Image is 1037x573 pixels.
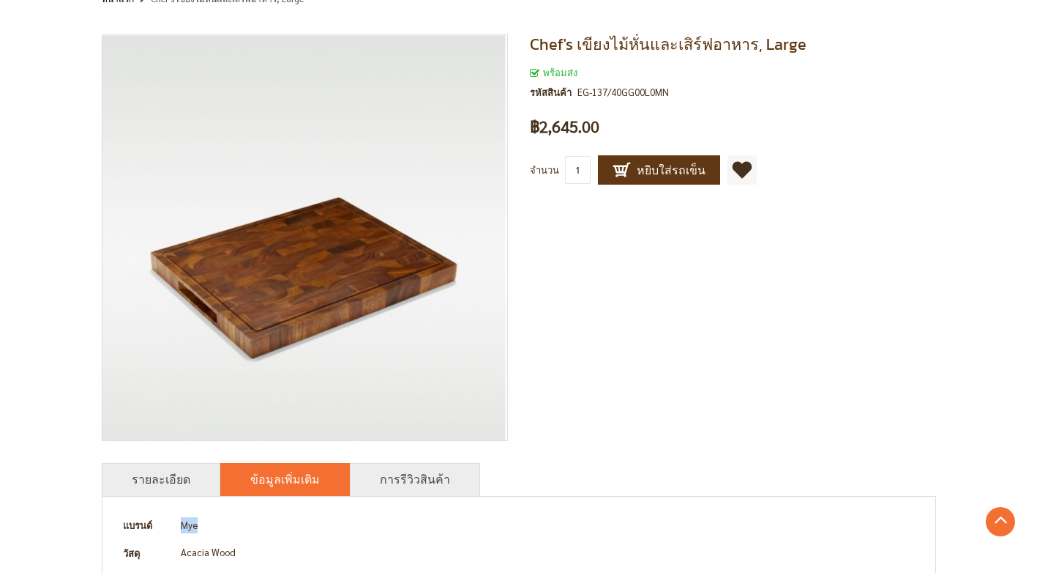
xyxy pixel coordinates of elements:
td: Mye [176,511,921,539]
a: การรีวิวสินค้า [380,470,450,488]
div: สถานะของสินค้า [530,64,936,81]
span: ฿2,645.00 [530,119,599,135]
th: วัสดุ [117,539,176,567]
a: รายละเอียด [132,470,190,488]
span: พร้อมส่ง [530,66,577,78]
span: หยิบใส่รถเข็น [613,161,705,179]
button: หยิบใส่รถเข็น [598,155,720,185]
a: เพิ่มไปยังรายการโปรด [727,155,757,185]
td: Acacia Wood [176,539,921,567]
strong: รหัสสินค้า [530,84,577,100]
a: Go to Top [986,507,1015,536]
img: Chef's เขียงไม้หั่นและเสิร์ฟอาหาร, Large [101,35,506,440]
span: Chef's เขียงไม้หั่นและเสิร์ฟอาหาร, Large [530,32,806,56]
span: จำนวน [530,163,559,176]
th: แบรนด์ [117,511,176,539]
div: EG-137/40GG00L0MN [577,84,669,100]
a: ข้อมูลเพิ่มเติม [250,470,320,488]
